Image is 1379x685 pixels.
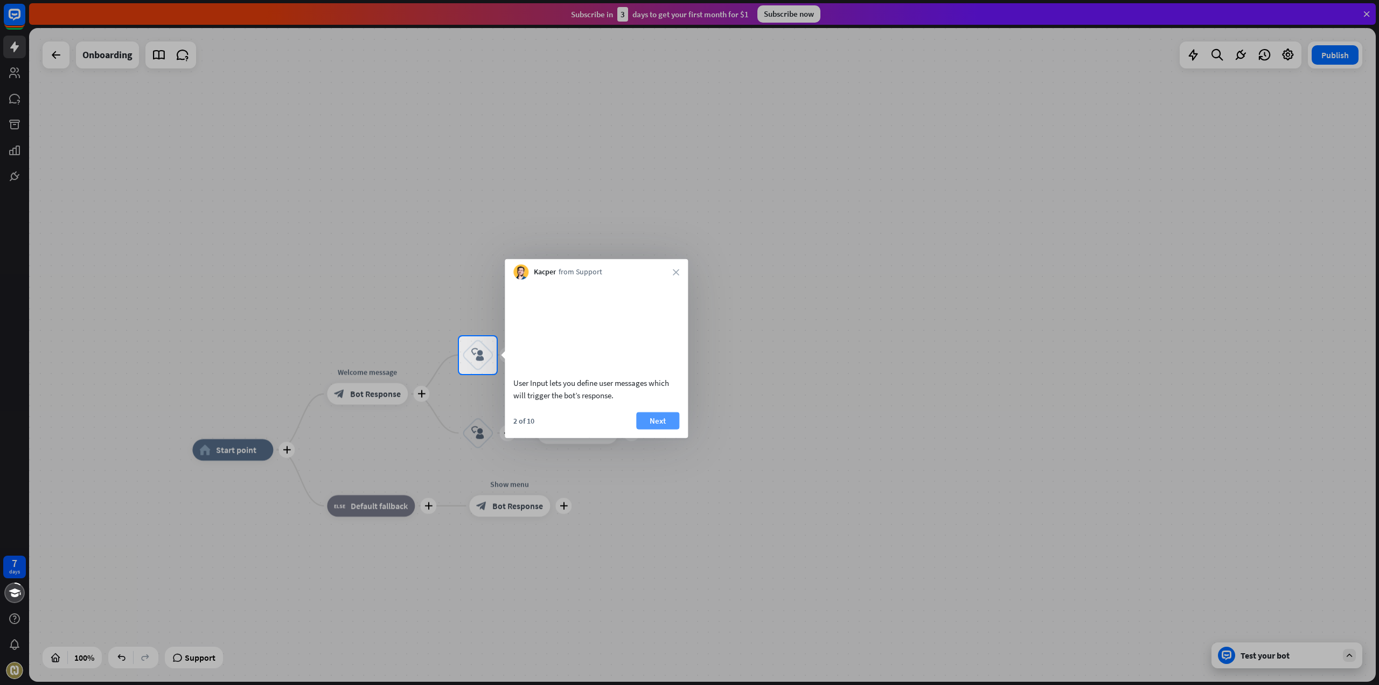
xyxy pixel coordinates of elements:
span: from Support [559,267,602,278]
div: 2 of 10 [513,416,534,425]
button: Open LiveChat chat widget [9,4,41,37]
i: block_user_input [471,349,484,362]
span: Kacper [534,267,556,278]
div: User Input lets you define user messages which will trigger the bot’s response. [513,376,679,401]
button: Next [636,412,679,429]
i: close [673,269,679,275]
